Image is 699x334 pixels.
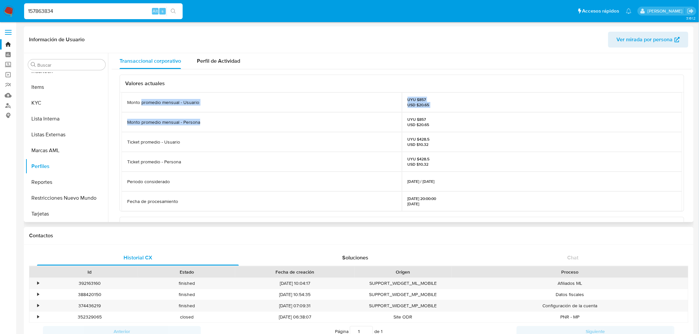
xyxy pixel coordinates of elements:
[235,278,354,289] div: [DATE] 10:04:17
[343,254,369,261] span: Soluciones
[37,62,103,68] input: Buscar
[127,139,180,145] p: Ticket promedio - Usuario
[582,8,619,15] span: Accesos rápidos
[25,111,108,127] button: Lista Interna
[125,80,679,87] h3: Valores actuales
[25,79,108,95] button: Items
[354,312,452,322] div: Site ODR
[138,278,235,289] div: finished
[127,179,170,185] p: Periodo considerado
[568,254,579,261] span: Chat
[235,289,354,300] div: [DATE] 10:54:35
[617,32,673,48] span: Ver mirada por persona
[452,300,688,311] div: Configuración de la cuenta
[31,62,36,67] button: Buscar
[127,159,181,165] p: Ticket promedio - Persona
[25,174,108,190] button: Reportes
[127,99,199,106] p: Monto promedio mensual - Usuario
[41,289,138,300] div: 388420150
[166,7,180,16] button: search-icon
[29,232,688,239] h1: Contactos
[452,312,688,322] div: PNR - MP
[25,158,108,174] button: Perfiles
[41,312,138,322] div: 352329065
[408,196,436,207] p: [DATE] 20:00:00 [DATE]
[143,269,231,275] div: Estado
[127,198,178,205] p: Fecha de procesamiento
[408,137,430,147] p: UYU $428.5 USD $10.32
[153,8,158,14] span: Alt
[359,269,447,275] div: Origen
[608,32,688,48] button: Ver mirada por persona
[162,8,164,14] span: s
[25,143,108,158] button: Marcas AML
[408,156,430,167] p: UYU $428.5 USD $10.32
[647,8,685,14] p: gregorio.negri@mercadolibre.com
[687,8,694,15] a: Salir
[138,289,235,300] div: finished
[37,291,39,298] div: •
[235,300,354,311] div: [DATE] 07:09:31
[25,206,108,222] button: Tarjetas
[452,289,688,300] div: Datos fiscales
[120,57,181,65] span: Transaccional corporativo
[25,190,108,206] button: Restricciones Nuevo Mundo
[37,314,39,320] div: •
[37,303,39,309] div: •
[354,289,452,300] div: SUPPORT_WIDGET_MP_MOBILE
[46,269,133,275] div: Id
[197,57,240,65] span: Perfil de Actividad
[24,7,183,16] input: Buscar usuario o caso...
[41,300,138,311] div: 374436219
[25,95,108,111] button: KYC
[456,269,683,275] div: Proceso
[127,119,200,125] p: Monto promedio mensual - Persona
[408,97,429,108] p: UYU $857 USD $20.65
[37,280,39,286] div: •
[354,300,452,311] div: SUPPORT_WIDGET_MP_MOBILE
[29,36,85,43] h1: Información de Usuario
[408,117,429,127] p: UYU $857 USD $20.65
[41,278,138,289] div: 392163160
[235,312,354,322] div: [DATE] 06:38:07
[626,8,632,14] a: Notificaciones
[138,312,235,322] div: closed
[354,278,452,289] div: SUPPORT_WIDGET_ML_MOBILE
[408,179,435,184] p: [DATE] / [DATE]
[452,278,688,289] div: Afiliados ML
[124,254,152,261] span: Historial CX
[138,300,235,311] div: finished
[25,127,108,143] button: Listas Externas
[240,269,350,275] div: Fecha de creación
